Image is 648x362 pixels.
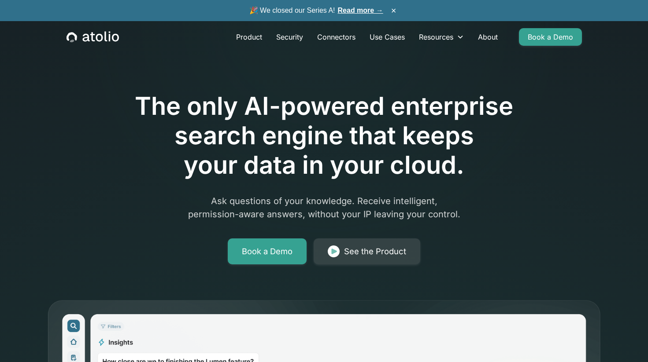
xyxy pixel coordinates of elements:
div: Resources [412,28,471,46]
a: Use Cases [363,28,412,46]
a: See the Product [314,238,420,265]
a: Security [269,28,310,46]
p: Ask questions of your knowledge. Receive intelligent, permission-aware answers, without your IP l... [155,194,493,221]
div: Resources [419,32,453,42]
h1: The only AI-powered enterprise search engine that keeps your data in your cloud. [99,91,550,180]
a: Connectors [310,28,363,46]
a: home [67,31,119,43]
div: See the Product [344,245,406,258]
a: Product [229,28,269,46]
span: 🎉 We closed our Series A! [249,5,383,16]
a: About [471,28,505,46]
button: × [389,6,399,15]
a: Book a Demo [519,28,582,46]
a: Book a Demo [228,238,307,265]
a: Read more → [338,7,383,14]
